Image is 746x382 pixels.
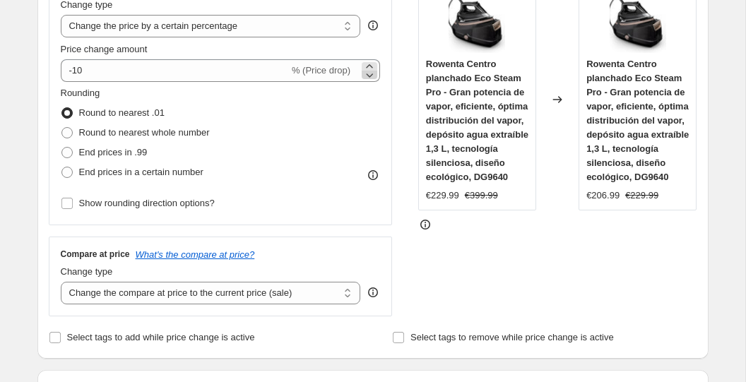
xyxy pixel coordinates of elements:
span: Rowenta Centro planchado Eco Steam Pro - Gran potencia de vapor, eficiente, óptima distribución d... [426,59,528,182]
span: Select tags to remove while price change is active [410,332,614,342]
span: Rounding [61,88,100,98]
span: End prices in .99 [79,147,148,157]
div: help [366,18,380,32]
span: % (Price drop) [292,65,350,76]
div: €229.99 [426,189,459,203]
span: Change type [61,266,113,277]
span: Select tags to add while price change is active [67,332,255,342]
button: What's the compare at price? [136,249,255,260]
h3: Compare at price [61,249,130,260]
div: help [366,285,380,299]
span: Rowenta Centro planchado Eco Steam Pro - Gran potencia de vapor, eficiente, óptima distribución d... [586,59,689,182]
input: -15 [61,59,289,82]
span: Round to nearest .01 [79,107,165,118]
strike: €229.99 [625,189,658,203]
strike: €399.99 [465,189,498,203]
span: Round to nearest whole number [79,127,210,138]
span: End prices in a certain number [79,167,203,177]
div: €206.99 [586,189,620,203]
span: Show rounding direction options? [79,198,215,208]
span: Price change amount [61,44,148,54]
